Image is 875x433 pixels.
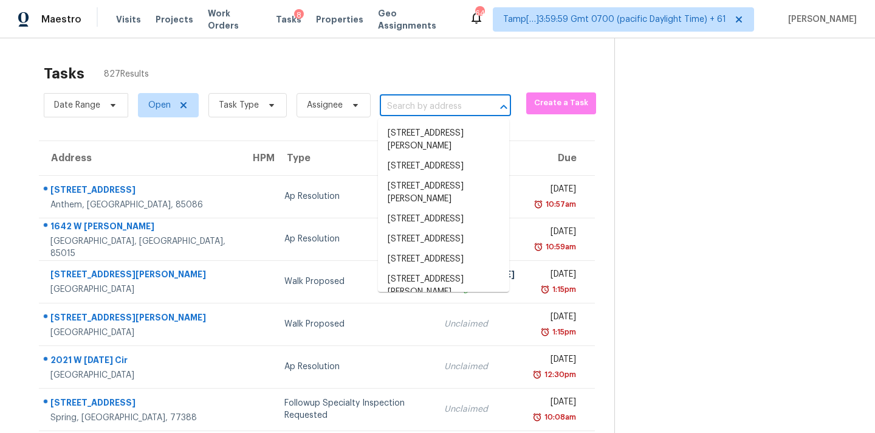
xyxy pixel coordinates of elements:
span: Work Orders [208,7,261,32]
th: Due [524,141,595,175]
div: [GEOGRAPHIC_DATA] [50,283,231,296]
div: [DATE] [534,226,576,241]
div: 1642 W [PERSON_NAME] [50,220,231,235]
span: Assignee [307,99,343,111]
img: Overdue Alarm Icon [532,411,542,423]
div: 646 [475,7,484,19]
button: Close [495,99,512,116]
div: [GEOGRAPHIC_DATA], [GEOGRAPHIC_DATA], 85015 [50,235,231,260]
button: Create a Task [526,92,596,114]
h2: Tasks [44,68,84,80]
span: Tasks [276,15,301,24]
span: Create a Task [532,96,590,110]
div: Unclaimed [444,318,515,330]
div: [GEOGRAPHIC_DATA] [50,327,231,339]
div: Ap Resolution [284,361,425,373]
div: Walk Proposed [284,275,425,288]
div: Followup Specialty Inspection Requested [284,397,425,421]
div: Anthem, [GEOGRAPHIC_DATA], 85086 [50,199,231,211]
img: Overdue Alarm Icon [532,369,542,381]
div: 12:30pm [542,369,576,381]
div: [GEOGRAPHIC_DATA] [50,369,231,381]
img: Overdue Alarm Icon [534,241,543,253]
div: Spring, [GEOGRAPHIC_DATA], 77388 [50,412,231,424]
div: Unclaimed [444,361,515,373]
div: Ap Resolution [284,233,425,245]
th: Type [275,141,434,175]
div: 10:59am [543,241,576,253]
div: [STREET_ADDRESS] [50,397,231,412]
li: [STREET_ADDRESS][PERSON_NAME] [378,176,509,209]
span: 827 Results [104,68,149,80]
div: [DATE] [534,353,576,369]
li: [STREET_ADDRESS][PERSON_NAME] [378,269,509,302]
div: [DATE] [534,396,576,411]
div: 10:08am [542,411,576,423]
div: 2021 W [DATE] Cir [50,354,231,369]
th: Address [39,141,241,175]
img: Overdue Alarm Icon [540,283,550,296]
div: Ap Resolution [284,190,425,203]
span: Task Type [219,99,259,111]
span: Open [148,99,171,111]
div: [DATE] [534,268,576,283]
li: [STREET_ADDRESS][PERSON_NAME] [378,123,509,156]
span: Tamp[…]3:59:59 Gmt 0700 (pacific Daylight Time) + 61 [503,13,726,26]
div: 1:15pm [550,283,576,296]
li: [STREET_ADDRESS] [378,156,509,176]
div: [STREET_ADDRESS] [50,184,231,199]
div: [STREET_ADDRESS][PERSON_NAME] [50,268,231,283]
span: Maestro [41,13,81,26]
input: Search by address [380,97,477,116]
span: Properties [316,13,363,26]
div: [STREET_ADDRESS][PERSON_NAME] [50,311,231,327]
div: 10:57am [543,198,576,210]
th: HPM [241,141,275,175]
span: Visits [116,13,141,26]
div: Unclaimed [444,403,515,415]
li: [STREET_ADDRESS] [378,249,509,269]
div: [DATE] [534,183,576,198]
div: Walk Proposed [284,318,425,330]
div: 8 [294,9,304,21]
span: [PERSON_NAME] [783,13,857,26]
div: [DATE] [534,311,576,326]
li: [STREET_ADDRESS] [378,209,509,229]
img: Overdue Alarm Icon [534,198,543,210]
span: Date Range [54,99,100,111]
img: Overdue Alarm Icon [540,326,550,338]
span: Projects [156,13,193,26]
li: [STREET_ADDRESS] [378,229,509,249]
span: Geo Assignments [378,7,455,32]
div: 1:15pm [550,326,576,338]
